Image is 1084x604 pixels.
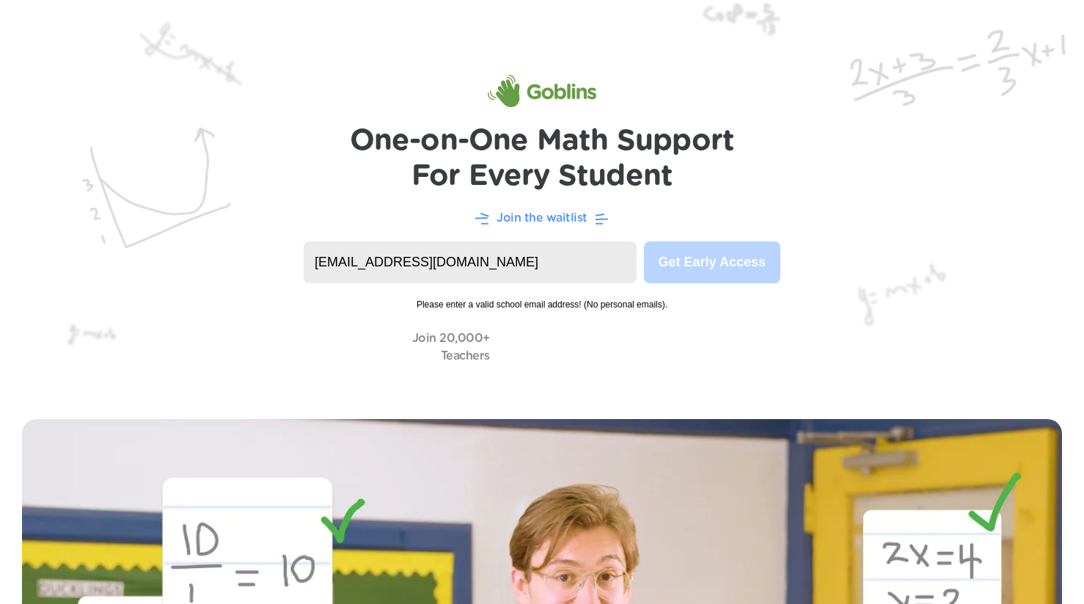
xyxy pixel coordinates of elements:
[304,241,637,283] input: name@yourschool.org
[497,209,587,227] p: Join the waitlist
[412,330,490,365] p: Join 20,000+ Teachers
[350,123,735,194] h1: One-on-One Math Support For Every Student
[304,283,780,311] span: Please enter a valid school email address! (No personal emails).
[644,241,780,283] button: Get Early Access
